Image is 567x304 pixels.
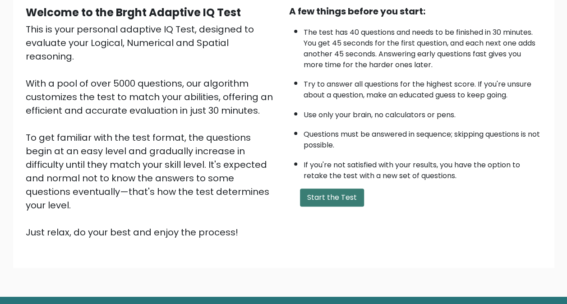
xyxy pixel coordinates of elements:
[304,74,542,101] li: Try to answer all questions for the highest score. If you're unsure about a question, make an edu...
[304,155,542,181] li: If you're not satisfied with your results, you have the option to retake the test with a new set ...
[289,5,542,18] div: A few things before you start:
[304,124,542,151] li: Questions must be answered in sequence; skipping questions is not possible.
[26,5,241,20] b: Welcome to the Brght Adaptive IQ Test
[300,189,364,207] button: Start the Test
[304,23,542,70] li: The test has 40 questions and needs to be finished in 30 minutes. You get 45 seconds for the firs...
[26,23,278,239] div: This is your personal adaptive IQ Test, designed to evaluate your Logical, Numerical and Spatial ...
[304,105,542,120] li: Use only your brain, no calculators or pens.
